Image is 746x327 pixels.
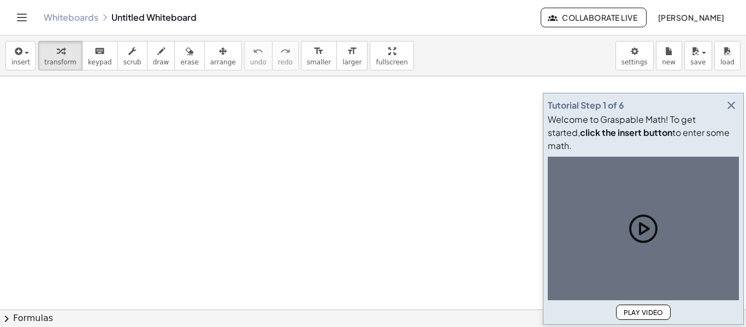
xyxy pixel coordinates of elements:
span: settings [621,58,648,66]
span: Play Video [623,308,664,317]
span: new [662,58,676,66]
span: undo [250,58,267,66]
div: Tutorial Step 1 of 6 [548,99,624,112]
span: draw [153,58,169,66]
span: erase [180,58,198,66]
button: fullscreen [370,41,413,70]
span: keypad [88,58,112,66]
button: scrub [117,41,147,70]
a: Whiteboards [44,12,98,23]
span: save [690,58,706,66]
button: draw [147,41,175,70]
button: redoredo [272,41,299,70]
button: load [714,41,741,70]
i: undo [253,45,263,58]
span: transform [44,58,76,66]
span: fullscreen [376,58,407,66]
button: format_sizelarger [336,41,368,70]
button: [PERSON_NAME] [649,8,733,27]
button: Toggle navigation [13,9,31,26]
button: settings [615,41,654,70]
span: Collaborate Live [550,13,637,22]
button: Collaborate Live [541,8,647,27]
div: Welcome to Graspable Math! To get started, to enter some math. [548,113,739,152]
span: smaller [307,58,331,66]
span: arrange [210,58,236,66]
button: keyboardkeypad [82,41,118,70]
button: transform [38,41,82,70]
button: format_sizesmaller [301,41,337,70]
span: larger [342,58,362,66]
button: new [656,41,682,70]
button: arrange [204,41,242,70]
button: undoundo [244,41,273,70]
span: scrub [123,58,141,66]
i: keyboard [94,45,105,58]
i: format_size [313,45,324,58]
button: insert [5,41,36,70]
button: save [684,41,712,70]
span: [PERSON_NAME] [658,13,724,22]
button: Play Video [616,305,671,320]
span: insert [11,58,30,66]
button: erase [174,41,204,70]
span: redo [278,58,293,66]
span: load [720,58,735,66]
i: redo [280,45,291,58]
i: format_size [347,45,357,58]
b: click the insert button [580,127,672,138]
